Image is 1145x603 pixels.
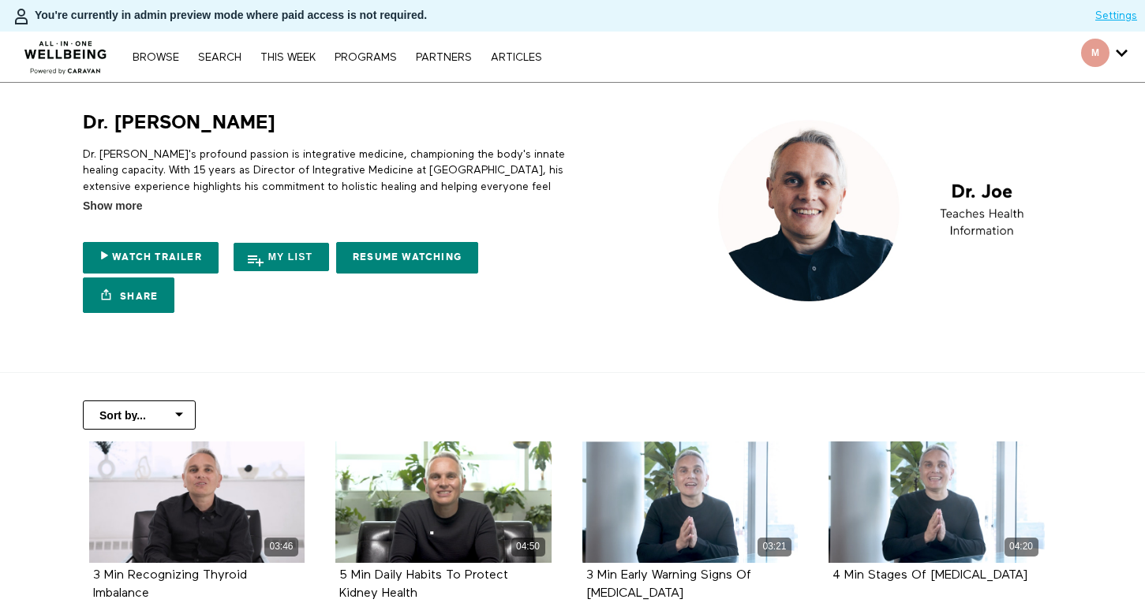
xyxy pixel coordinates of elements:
div: 03:21 [758,538,791,556]
a: 5 Min Daily Habits To Protect Kidney Health [339,569,508,599]
div: 04:20 [1005,538,1038,556]
strong: 4 Min Stages Of Kidney Disease [833,569,1027,582]
div: Secondary [1069,32,1139,82]
strong: 5 Min Daily Habits To Protect Kidney Health [339,569,508,600]
a: PROGRAMS [327,52,405,63]
a: 3 Min Early Warning Signs Of Kidney Disease 03:21 [582,441,799,563]
nav: Primary [125,49,549,65]
div: 04:50 [511,538,545,556]
strong: 3 Min Recognizing Thyroid Imbalance [93,569,247,600]
a: Share [83,277,174,313]
a: 4 Min Stages Of Kidney Disease 04:20 [829,441,1045,563]
strong: 3 Min Early Warning Signs Of Kidney Disease [586,569,751,600]
a: 5 Min Daily Habits To Protect Kidney Health 04:50 [335,441,552,563]
img: CARAVAN [18,29,114,76]
button: My list [234,243,330,271]
a: Browse [125,52,187,63]
a: Resume Watching [336,242,478,274]
img: person-bdfc0eaa9744423c596e6e1c01710c89950b1dff7c83b5d61d716cfd8139584f.svg [12,7,31,26]
a: PARTNERS [408,52,480,63]
a: THIS WEEK [253,52,324,63]
img: Dr. Joe [705,110,1062,311]
a: ARTICLES [483,52,550,63]
a: Watch Trailer [83,242,219,274]
a: Search [190,52,249,63]
a: 3 Min Recognizing Thyroid Imbalance [93,569,247,599]
h1: Dr. [PERSON_NAME] [83,110,275,135]
p: Dr. [PERSON_NAME]'s profound passion is integrative medicine, championing the body's innate heali... [83,147,567,210]
a: 3 Min Recognizing Thyroid Imbalance 03:46 [89,441,305,563]
a: 3 Min Early Warning Signs Of [MEDICAL_DATA] [586,569,751,599]
a: 4 Min Stages Of [MEDICAL_DATA] [833,569,1027,581]
span: Show more [83,198,142,214]
a: Settings [1095,8,1137,24]
div: 03:46 [264,538,298,556]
